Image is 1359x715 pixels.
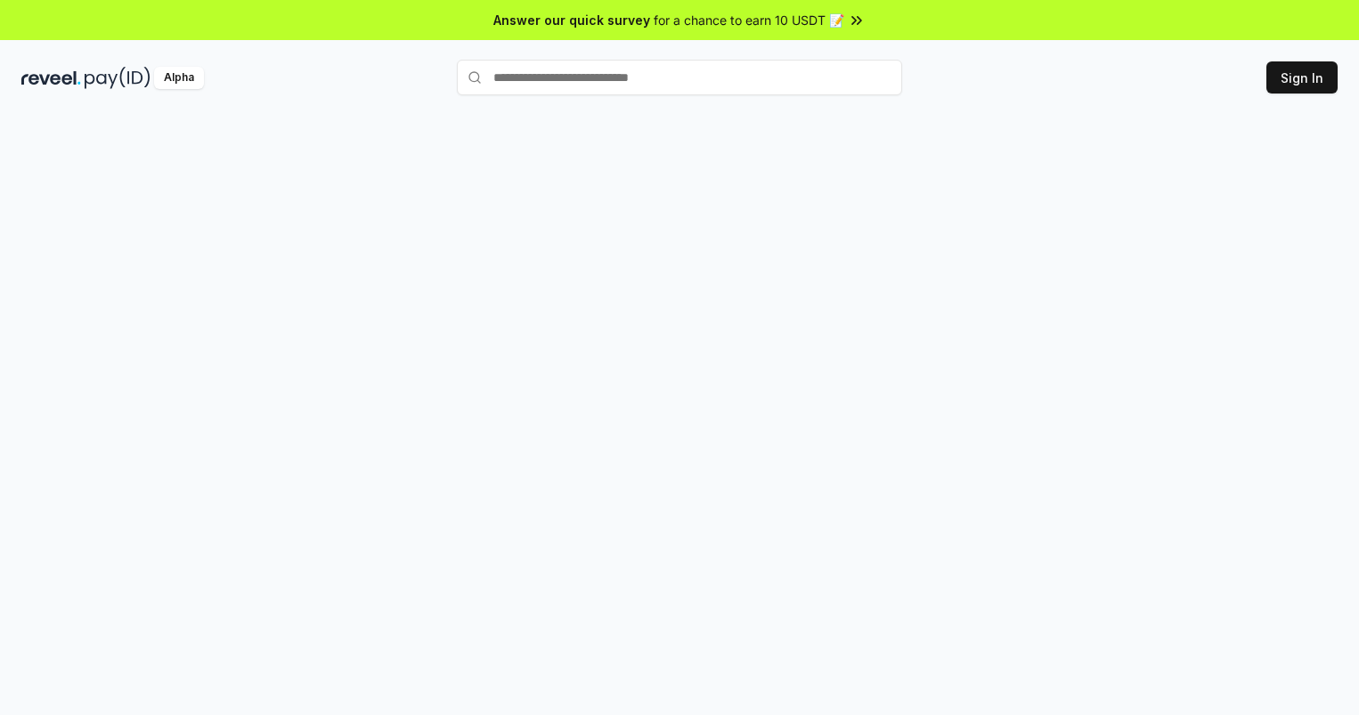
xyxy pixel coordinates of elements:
span: Answer our quick survey [493,11,650,29]
img: reveel_dark [21,67,81,89]
img: pay_id [85,67,151,89]
span: for a chance to earn 10 USDT 📝 [654,11,844,29]
button: Sign In [1266,61,1338,93]
div: Alpha [154,67,204,89]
